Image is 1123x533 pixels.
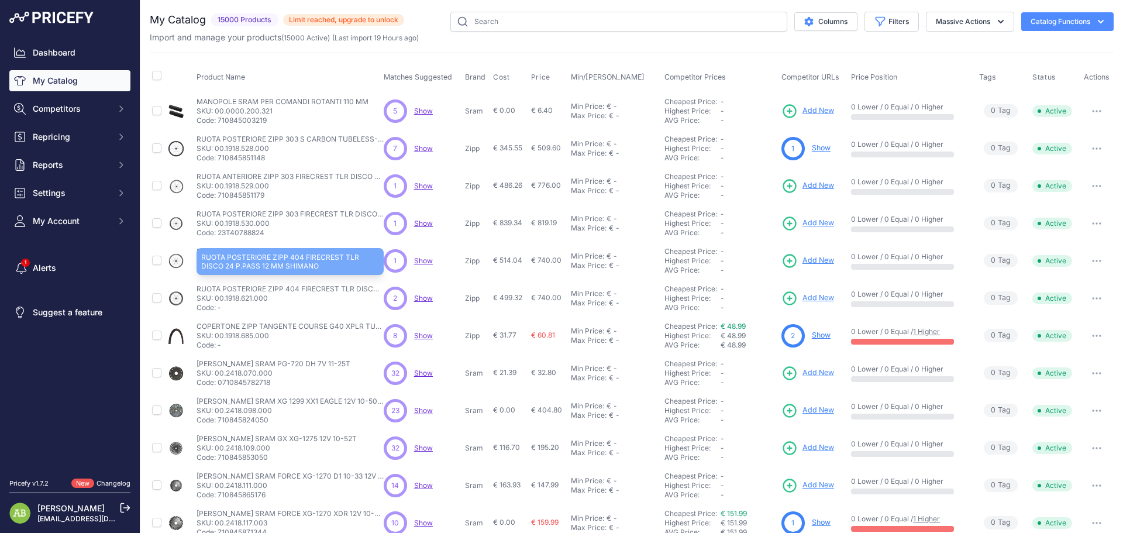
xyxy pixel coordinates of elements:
div: Highest Price: [664,256,721,266]
a: Add New [781,215,834,232]
span: Active [1032,293,1072,304]
a: Add New [781,103,834,119]
span: 1 [394,218,397,229]
a: Cheapest Price: [664,322,717,331]
a: My Catalog [9,70,130,91]
span: - [721,219,724,228]
span: Competitor Prices [664,73,726,81]
p: [PERSON_NAME] SRAM XG 1299 XX1 EAGLE 12V 10-50 RAINBOW [197,397,384,406]
p: Sram [465,106,488,116]
span: Show [414,256,433,265]
span: - [721,247,724,256]
span: 15000 Products [211,13,278,27]
div: AVG Price: [664,266,721,275]
p: Code: 710845851148 [197,153,384,163]
span: 0 [991,367,995,379]
div: - [614,111,619,121]
div: € [609,111,614,121]
button: Repricing [9,126,130,147]
span: Actions [1084,73,1110,81]
p: 0 Lower / 0 Equal / 0 Higher [851,402,967,411]
a: Add New [781,477,834,494]
a: Show [414,219,433,228]
p: 0 Lower / 0 Equal / 0 Higher [851,102,967,112]
a: Cheapest Price: [664,509,717,518]
p: 0 Lower / 0 Equal / [851,327,967,336]
span: Add New [802,293,834,304]
p: 0 Lower / 0 Equal / 0 Higher [851,290,967,299]
div: Max Price: [571,111,607,121]
div: € [609,373,614,383]
div: € [609,149,614,158]
a: Show [414,518,433,527]
a: Cheapest Price: [664,397,717,405]
div: RUOTA POSTERIORE ZIPP 404 FIRECREST TLR DISCO 24 P.PASS 12 MM SHIMANO [197,248,384,275]
span: 0 [991,143,995,154]
a: Cheapest Price: [664,284,717,293]
span: 7 [393,143,397,154]
span: - [721,294,724,302]
p: Zipp [465,144,488,153]
span: 23 [391,405,399,416]
div: € [607,139,611,149]
a: Show [414,406,433,415]
a: Show [414,106,433,115]
a: Add New [781,440,834,456]
span: - [721,378,724,387]
span: Show [414,331,433,340]
span: Add New [802,405,834,416]
div: Highest Price: [664,106,721,116]
div: Min Price: [571,139,604,149]
div: € [609,336,614,345]
div: Highest Price: [664,369,721,378]
span: € 6.40 [531,106,553,115]
div: € [607,252,611,261]
img: Pricefy Logo [9,12,94,23]
a: Show [812,143,831,152]
span: 0 [991,218,995,229]
span: € 60.81 [531,331,555,339]
span: Price [531,73,550,82]
button: Columns [794,12,857,31]
a: Cheapest Price: [664,472,717,480]
span: Limit reached, upgrade to unlock [283,14,404,26]
div: - [611,252,617,261]
button: Catalog Functions [1021,12,1114,31]
p: 0 Lower / 0 Equal / 0 Higher [851,140,967,149]
span: Active [1032,105,1072,117]
div: AVG Price: [664,228,721,238]
a: Cheapest Price: [664,434,717,443]
p: Zipp [465,331,488,341]
div: - [611,326,617,336]
span: 0 [991,105,995,116]
span: - [721,284,724,293]
span: - [721,209,724,218]
button: Status [1032,73,1058,82]
div: - [611,214,617,223]
p: 0 Lower / 0 Equal / 0 Higher [851,177,967,187]
span: Reports [33,159,109,171]
p: SKU: 00.1918.621.000 [197,294,384,303]
span: - [721,397,724,405]
div: AVG Price: [664,341,721,350]
span: Add New [802,218,834,229]
button: Cost [493,73,512,82]
p: COPERTONE ZIPP TANGENTE COURSE G40 XPLR TUBELESS READY 700X40 [197,322,384,331]
span: Add New [802,480,834,491]
button: Price [531,73,553,82]
div: € [609,223,614,233]
span: 1 [394,181,397,191]
div: Min Price: [571,364,604,373]
span: Settings [33,187,109,199]
div: - [611,289,617,298]
span: 0 [991,255,995,266]
span: Show [414,443,433,452]
span: € 48.99 [721,331,746,340]
span: Competitor URLs [781,73,839,81]
button: Competitors [9,98,130,119]
a: Show [414,144,433,153]
span: Active [1032,255,1072,267]
div: Highest Price: [664,294,721,303]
